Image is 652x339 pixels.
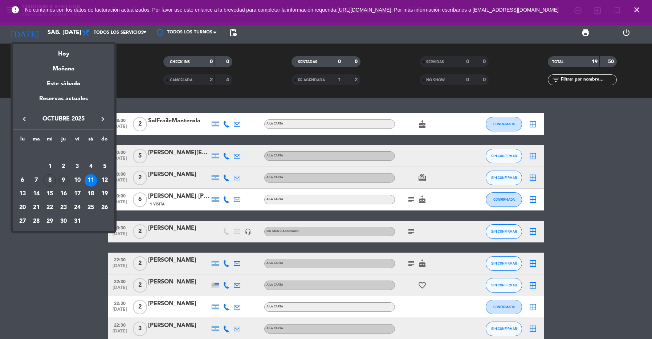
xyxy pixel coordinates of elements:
[16,188,29,200] div: 13
[85,160,97,173] div: 4
[84,160,98,173] td: 4 de octubre de 2025
[70,135,84,146] th: viernes
[98,188,111,200] div: 19
[16,215,29,228] div: 27
[16,146,111,160] td: OCT.
[70,187,84,201] td: 17 de octubre de 2025
[98,174,111,187] div: 12
[71,201,83,214] div: 24
[85,201,97,214] div: 25
[57,173,70,187] td: 9 de octubre de 2025
[31,114,96,124] span: octubre 2025
[70,173,84,187] td: 10 de octubre de 2025
[16,215,29,228] td: 27 de octubre de 2025
[85,174,97,187] div: 11
[43,160,57,173] td: 1 de octubre de 2025
[16,201,29,215] td: 20 de octubre de 2025
[16,201,29,214] div: 20
[70,215,84,228] td: 31 de octubre de 2025
[29,187,43,201] td: 14 de octubre de 2025
[13,59,114,74] div: Mañana
[98,187,111,201] td: 19 de octubre de 2025
[84,135,98,146] th: sábado
[98,201,111,215] td: 26 de octubre de 2025
[44,174,56,187] div: 8
[71,188,83,200] div: 17
[57,201,70,214] div: 23
[43,201,57,215] td: 22 de octubre de 2025
[71,174,83,187] div: 10
[57,135,70,146] th: jueves
[44,160,56,173] div: 1
[16,174,29,187] div: 6
[30,174,42,187] div: 7
[29,135,43,146] th: martes
[30,215,42,228] div: 28
[43,215,57,228] td: 29 de octubre de 2025
[71,215,83,228] div: 31
[84,187,98,201] td: 18 de octubre de 2025
[30,201,42,214] div: 21
[98,160,111,173] td: 5 de octubre de 2025
[43,173,57,187] td: 8 de octubre de 2025
[44,201,56,214] div: 22
[57,160,70,173] div: 2
[30,188,42,200] div: 14
[16,135,29,146] th: lunes
[57,187,70,201] td: 16 de octubre de 2025
[85,188,97,200] div: 18
[44,188,56,200] div: 15
[70,160,84,173] td: 3 de octubre de 2025
[16,173,29,187] td: 6 de octubre de 2025
[84,201,98,215] td: 25 de octubre de 2025
[13,44,114,59] div: Hoy
[70,201,84,215] td: 24 de octubre de 2025
[29,201,43,215] td: 21 de octubre de 2025
[20,115,29,123] i: keyboard_arrow_left
[57,188,70,200] div: 16
[96,114,109,124] button: keyboard_arrow_right
[98,173,111,187] td: 12 de octubre de 2025
[18,114,31,124] button: keyboard_arrow_left
[98,115,107,123] i: keyboard_arrow_right
[57,215,70,228] td: 30 de octubre de 2025
[57,201,70,215] td: 23 de octubre de 2025
[84,173,98,187] td: 11 de octubre de 2025
[43,187,57,201] td: 15 de octubre de 2025
[57,215,70,228] div: 30
[43,135,57,146] th: miércoles
[71,160,83,173] div: 3
[16,187,29,201] td: 13 de octubre de 2025
[13,74,114,94] div: Este sábado
[44,215,56,228] div: 29
[98,160,111,173] div: 5
[29,215,43,228] td: 28 de octubre de 2025
[98,201,111,214] div: 26
[98,135,111,146] th: domingo
[57,160,70,173] td: 2 de octubre de 2025
[13,94,114,109] div: Reservas actuales
[57,174,70,187] div: 9
[29,173,43,187] td: 7 de octubre de 2025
